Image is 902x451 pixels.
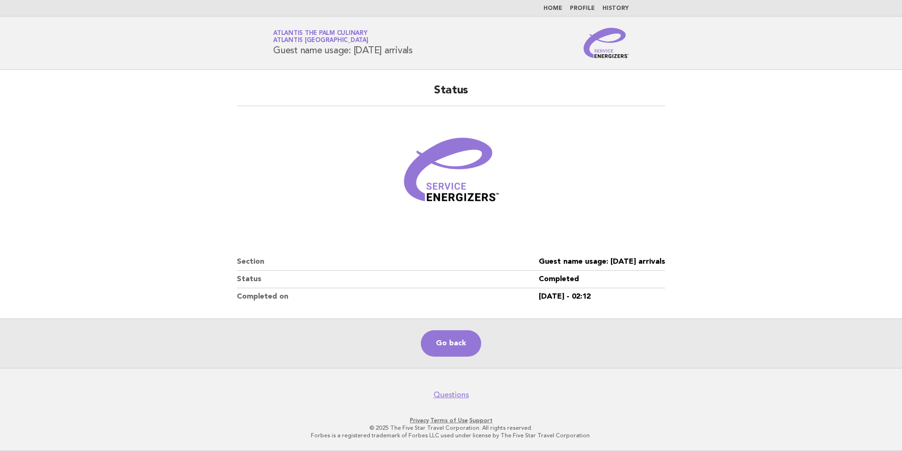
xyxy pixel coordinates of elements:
dd: Completed [539,271,665,288]
a: Support [469,417,493,424]
a: Profile [570,6,595,11]
dt: Completed on [237,288,539,305]
a: Home [543,6,562,11]
a: History [602,6,629,11]
dt: Section [237,253,539,271]
img: Verified [394,117,508,231]
dt: Status [237,271,539,288]
a: Privacy [410,417,429,424]
a: Questions [434,390,469,400]
h1: Guest name usage: [DATE] arrivals [273,31,413,55]
p: · · [162,417,740,424]
a: Terms of Use [430,417,468,424]
dd: Guest name usage: [DATE] arrivals [539,253,665,271]
p: Forbes is a registered trademark of Forbes LLC used under license by The Five Star Travel Corpora... [162,432,740,439]
a: Atlantis The Palm CulinaryAtlantis [GEOGRAPHIC_DATA] [273,30,368,43]
h2: Status [237,83,665,106]
p: © 2025 The Five Star Travel Corporation. All rights reserved. [162,424,740,432]
img: Service Energizers [584,28,629,58]
a: Go back [421,330,481,357]
dd: [DATE] - 02:12 [539,288,665,305]
span: Atlantis [GEOGRAPHIC_DATA] [273,38,368,44]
